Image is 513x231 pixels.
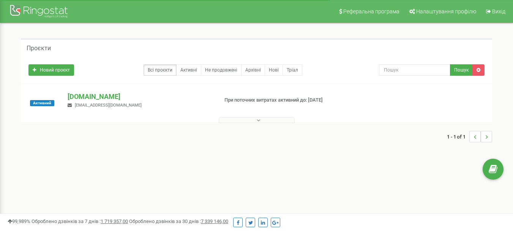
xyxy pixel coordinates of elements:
[379,64,450,76] input: Пошук
[265,64,283,76] a: Нові
[241,64,265,76] a: Архівні
[30,100,54,106] span: Активний
[27,45,51,52] h5: Проєкти
[176,64,201,76] a: Активні
[75,103,142,108] span: [EMAIL_ADDRESS][DOMAIN_NAME]
[447,123,492,150] nav: ...
[447,131,469,142] span: 1 - 1 of 1
[68,92,212,102] p: [DOMAIN_NAME]
[343,8,399,14] span: Реферальна програма
[101,218,128,224] u: 1 719 357,00
[129,218,228,224] span: Оброблено дзвінків за 30 днів :
[283,64,302,76] a: Тріал
[224,97,330,104] p: При поточних витратах активний до: [DATE]
[144,64,177,76] a: Всі проєкти
[201,64,242,76] a: Не продовжені
[450,64,473,76] button: Пошук
[8,218,30,224] span: 99,989%
[28,64,74,76] a: Новий проєкт
[201,218,228,224] u: 7 339 146,00
[32,218,128,224] span: Оброблено дзвінків за 7 днів :
[416,8,476,14] span: Налаштування профілю
[492,8,505,14] span: Вихід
